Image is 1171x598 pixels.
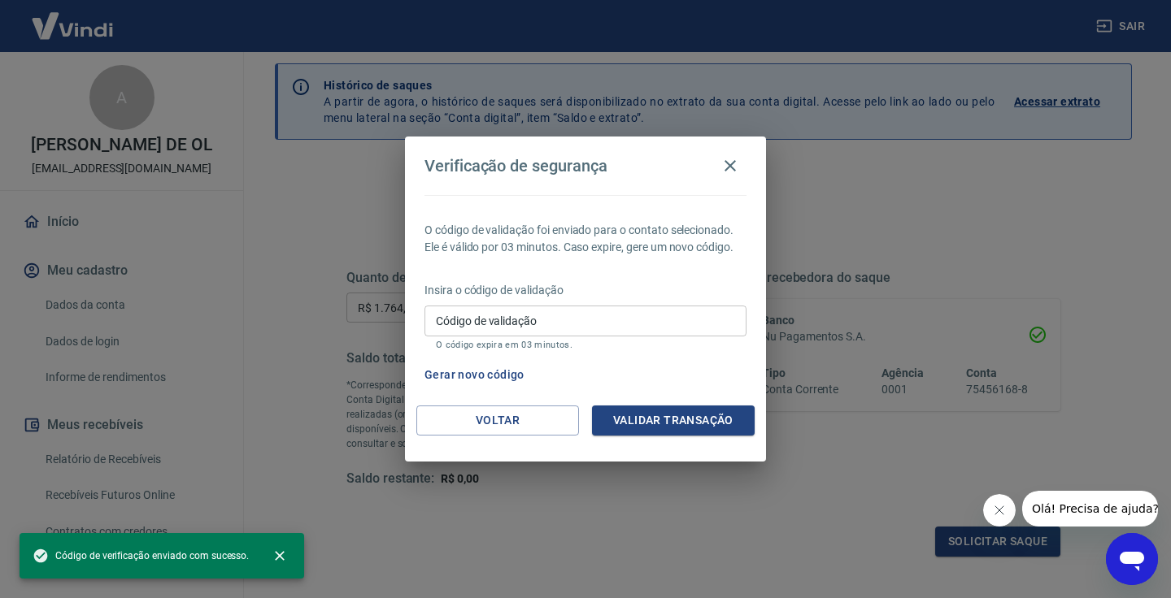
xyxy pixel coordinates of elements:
button: Gerar novo código [418,360,531,390]
iframe: Fechar mensagem [983,494,1016,526]
span: Código de verificação enviado com sucesso. [33,548,249,564]
p: O código de validação foi enviado para o contato selecionado. Ele é válido por 03 minutos. Caso e... [424,222,747,256]
button: close [262,538,298,574]
p: O código expira em 03 minutos. [436,340,735,350]
iframe: Botão para abrir a janela de mensagens [1106,533,1158,585]
button: Voltar [416,405,579,435]
p: Insira o código de validação [424,282,747,299]
h4: Verificação de segurança [424,156,607,175]
iframe: Mensagem da empresa [1022,491,1158,526]
button: Validar transação [592,405,755,435]
span: Olá! Precisa de ajuda? [10,11,137,24]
